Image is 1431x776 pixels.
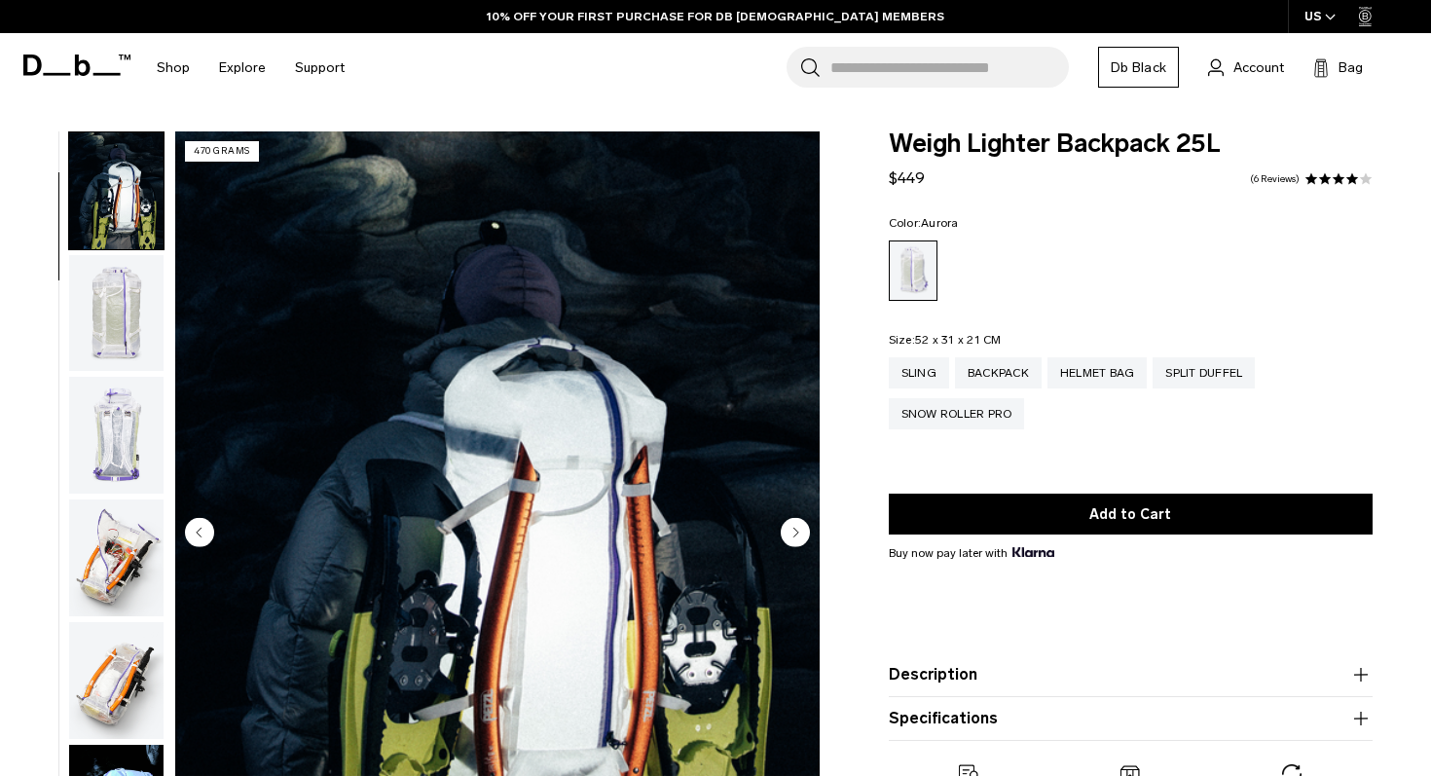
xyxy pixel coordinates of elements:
a: Sling [889,357,949,388]
button: Next slide [781,517,810,550]
button: Weigh_Lighter_Backpack_25L_3.png [68,376,165,495]
a: 6 reviews [1250,174,1300,184]
button: Previous slide [185,517,214,550]
button: Weigh_Lighter_Backpack_25L_Lifestyle_new.png [68,131,165,250]
a: Explore [219,33,266,102]
span: Buy now pay later with [889,544,1054,562]
legend: Color: [889,217,959,229]
p: 470 grams [185,141,259,162]
button: Weigh_Lighter_Backpack_25L_4.png [68,499,165,617]
button: Bag [1313,55,1363,79]
span: Bag [1339,57,1363,78]
span: Aurora [921,216,959,230]
span: Weigh Lighter Backpack 25L [889,131,1373,157]
a: Split Duffel [1153,357,1255,388]
button: Weigh_Lighter_Backpack_25L_2.png [68,254,165,373]
img: {"height" => 20, "alt" => "Klarna"} [1012,547,1054,557]
button: Add to Cart [889,494,1373,535]
a: Support [295,33,345,102]
legend: Size: [889,334,1002,346]
span: Account [1233,57,1284,78]
nav: Main Navigation [142,33,359,102]
a: Db Black [1098,47,1179,88]
a: Shop [157,33,190,102]
img: Weigh_Lighter_Backpack_25L_5.png [69,622,164,739]
a: 10% OFF YOUR FIRST PURCHASE FOR DB [DEMOGRAPHIC_DATA] MEMBERS [487,8,944,25]
span: 52 x 31 x 21 CM [915,333,1002,347]
img: Weigh_Lighter_Backpack_25L_3.png [69,377,164,494]
span: $449 [889,168,925,187]
button: Specifications [889,707,1373,730]
a: Snow Roller Pro [889,398,1025,429]
button: Description [889,663,1373,686]
a: Aurora [889,240,937,301]
img: Weigh_Lighter_Backpack_25L_4.png [69,499,164,616]
a: Account [1208,55,1284,79]
button: Weigh_Lighter_Backpack_25L_5.png [68,621,165,740]
img: Weigh_Lighter_Backpack_25L_Lifestyle_new.png [69,132,164,249]
a: Backpack [955,357,1042,388]
img: Weigh_Lighter_Backpack_25L_2.png [69,255,164,372]
a: Helmet Bag [1047,357,1148,388]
